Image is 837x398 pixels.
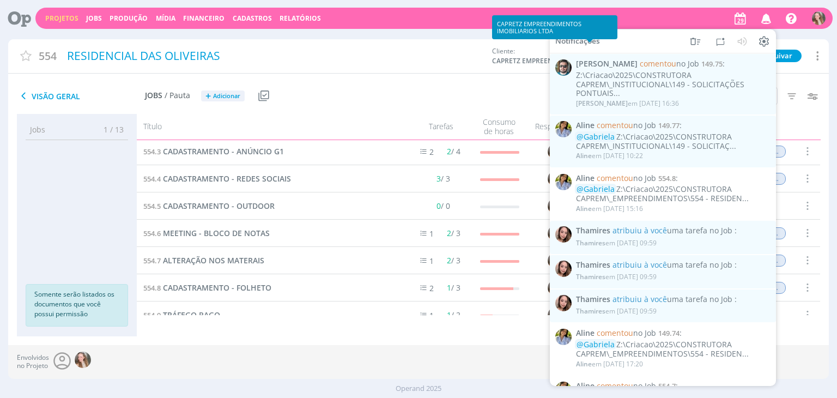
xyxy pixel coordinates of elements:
[555,226,572,243] img: T
[143,310,161,320] span: 554.9
[548,198,565,214] img: G
[548,252,565,269] img: G
[143,309,220,321] a: 554.9TRÁFEGO PAGO
[83,14,105,23] button: Jobs
[143,173,291,185] a: 554.4CADASTRAMENTO - REDES SOCIAIS
[436,201,441,211] span: 0
[576,59,638,69] span: [PERSON_NAME]
[143,282,271,294] a: 554.8CADASTRAMENTO - FOLHETO
[436,173,441,184] span: 3
[492,15,617,39] div: CAPRETZ EMPREENDIMENTOS IMOBILIARIOS LTDA
[143,201,161,211] span: 554.5
[143,228,161,238] span: 554.6
[576,294,770,304] span: :
[576,100,679,107] div: em [DATE] 16:36
[576,151,592,160] span: Aline
[429,310,434,321] span: 1
[597,172,656,183] span: no Job
[180,14,228,23] button: Financeiro
[555,121,572,137] img: A
[576,226,610,236] span: Thamires
[163,201,275,211] span: CADASTRAMENTO - OUTDOOR
[492,56,574,66] span: CAPRETZ EMPREENDIMENTOS IMOBILIARIOS LTDA
[577,339,615,349] span: @Gabriela
[576,132,770,151] div: Z:\Criacao\2025\CONSTRUTORA CAPREM\_INSTITUCIONAL\149 - SOLICITAÇ...
[576,71,770,98] div: Z:\Criacao\2025\CONSTRUTORA CAPREM\_INSTITUCIONAL\149 - SOLICITAÇÕES PONTUAIS...
[576,382,595,391] span: Aline
[576,226,770,236] span: :
[447,146,451,156] span: 2
[42,14,82,23] button: Projetos
[576,307,657,315] div: em [DATE] 09:59
[526,117,586,136] div: Responsável
[597,120,633,130] span: comentou
[612,260,667,270] span: atribuiu à você
[34,290,119,319] p: Somente serão listados os documentos que você possui permissão
[548,143,565,160] img: G
[658,328,680,338] span: 149.74
[145,91,162,100] span: Jobs
[612,293,732,304] span: uma tarefa no Job
[576,204,592,213] span: Aline
[555,382,572,398] img: A
[555,329,572,345] img: A
[143,283,161,293] span: 554.8
[447,228,451,238] span: 2
[30,124,45,135] span: Jobs
[576,306,605,316] span: Thamires
[75,352,91,368] img: G
[163,282,271,293] span: CADASTRAMENTO - FOLHETO
[233,14,272,23] span: Cadastros
[429,256,434,266] span: 1
[597,381,656,391] span: no Job
[45,14,78,23] a: Projetos
[576,359,592,368] span: Aline
[229,14,275,23] button: Cadastros
[213,93,240,100] span: Adicionar
[555,261,572,277] img: T
[153,14,179,23] button: Mídia
[576,173,770,183] span: :
[576,121,595,130] span: Aline
[576,185,770,203] div: Z:\Criacao\2025\CONSTRUTORA CAPREM\_EMPREENDIMENTOS\554 - RESIDEN...
[86,14,102,23] a: Jobs
[201,91,245,102] button: +Adicionar
[143,256,161,266] span: 554.7
[576,173,595,183] span: Aline
[576,261,770,270] span: :
[429,283,434,293] span: 2
[436,173,450,184] span: / 3
[576,121,770,130] span: :
[163,173,291,184] span: CADASTRAMENTO - REDES SOCIAIS
[447,310,451,320] span: 1
[447,255,460,266] span: / 3
[555,59,572,76] img: R
[163,310,220,320] span: TRÁFEGO PAGO
[429,228,434,239] span: 1
[612,225,732,236] span: uma tarefa no Job
[658,173,676,183] span: 554.8
[492,46,686,66] div: Cliente:
[106,14,151,23] button: Produção
[163,146,284,156] span: CADASTRAMENTO - ANÚNCIO G1
[576,382,770,391] span: :
[39,48,57,64] span: 554
[95,124,124,135] span: 1 / 13
[143,174,161,184] span: 554.4
[137,117,401,136] div: Título
[701,59,723,69] span: 149.75
[63,44,487,69] div: RESIDENCIAL DAS OLIVEIRAS
[612,260,732,270] span: uma tarefa no Job
[597,120,656,130] span: no Job
[548,280,565,296] img: G
[576,205,643,213] div: em [DATE] 15:16
[576,99,628,108] span: [PERSON_NAME]
[597,381,633,391] span: comentou
[429,147,434,157] span: 2
[447,255,451,266] span: 2
[658,120,680,130] span: 149.77
[576,340,770,359] div: Z:\Criacao\2025\CONSTRUTORA CAPREM\_EMPREENDIMENTOS\554 - RESIDEN...
[143,255,264,267] a: 554.7ALTERAÇÃO NOS MATERAIS
[156,14,175,23] a: Mídia
[205,91,211,102] span: +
